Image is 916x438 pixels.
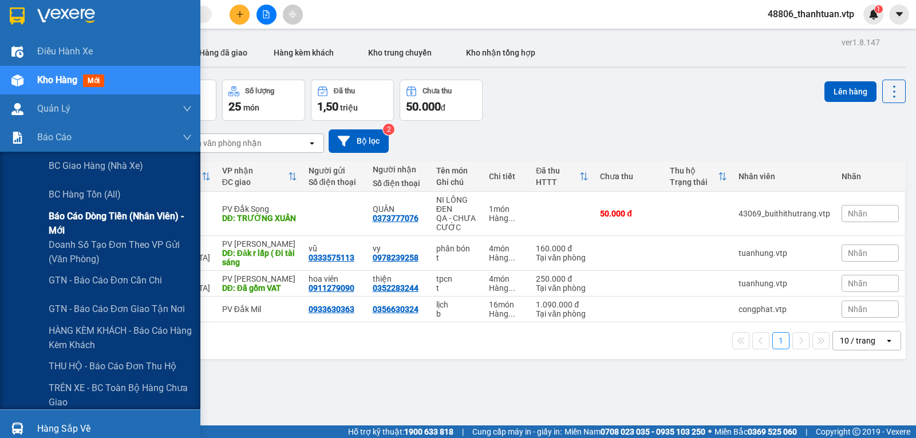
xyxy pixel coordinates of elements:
img: logo [11,26,26,54]
div: Chi tiết [489,172,524,181]
span: down [183,133,192,142]
div: Người nhận [373,165,425,174]
div: 0352283244 [373,283,418,293]
div: t [436,253,478,262]
sup: 1 [875,5,883,13]
span: Kho nhận tổng hợp [466,48,535,57]
div: NI LÔNG ĐEN [436,195,478,214]
div: Hàng sắp về [37,420,192,437]
div: 0373777076 [373,214,418,223]
button: Hàng đã giao [190,39,256,66]
div: PV Đắk Song [222,204,297,214]
span: Hàng kèm khách [274,48,334,57]
div: Chưa thu [423,87,452,95]
div: Tên món [436,166,478,175]
div: Số điện thoại [373,179,425,188]
div: 16 món [489,300,524,309]
div: Tại văn phòng [536,253,589,262]
div: vũ [309,244,361,253]
span: Điều hành xe [37,44,93,58]
span: món [243,103,259,112]
svg: open [307,139,317,148]
div: DĐ: Đăk r lấp ( Đi tài sáng [222,248,297,267]
img: warehouse-icon [11,423,23,435]
span: B131410250664 [102,43,161,52]
div: 4 món [489,274,524,283]
span: Báo cáo [37,130,72,144]
img: warehouse-icon [11,103,23,115]
div: VP nhận [222,166,288,175]
div: vy [373,244,425,253]
span: BC giao hàng (nhà xe) [49,159,143,173]
strong: CÔNG TY TNHH [GEOGRAPHIC_DATA] 214 QL13 - P.26 - Q.BÌNH THẠNH - TP HCM 1900888606 [30,18,93,61]
div: 0933630363 [309,305,354,314]
th: Toggle SortBy [530,161,594,192]
span: caret-down [894,9,905,19]
div: DĐ: Đã gồm VAT [222,283,297,293]
div: Số lượng [245,87,274,95]
div: DĐ: TRƯỜNG XUÂN [222,214,297,223]
div: 0333575113 [309,253,354,262]
div: 0911279090 [309,283,354,293]
sup: 2 [383,124,394,135]
div: hoa viên [309,274,361,283]
div: PV [PERSON_NAME] [222,274,297,283]
button: 1 [772,332,789,349]
strong: 1900 633 818 [404,427,453,436]
span: THU HỘ - Báo cáo đơn thu hộ [49,359,176,373]
div: Người gửi [309,166,361,175]
button: Chưa thu50.000đ [400,80,483,121]
div: Đã thu [334,87,355,95]
span: Kho trung chuyển [368,48,432,57]
div: Tại văn phòng [536,283,589,293]
div: b [436,309,478,318]
span: Nhãn [848,248,867,258]
div: HTTT [536,177,579,187]
button: Lên hàng [824,81,876,102]
span: file-add [262,10,270,18]
span: Nơi nhận: [88,80,106,96]
span: TRÊN XE - BC toàn bộ hàng chưa giao [49,381,192,409]
div: Hàng thông thường [489,253,524,262]
div: tpcn [436,274,478,283]
span: GTN - Báo cáo đơn cần chi [49,273,162,287]
div: Tại văn phòng [536,309,589,318]
button: Bộ lọc [329,129,389,153]
span: 25 [228,100,241,113]
span: 48806_thanhtuan.vtp [759,7,863,21]
span: copyright [852,428,860,436]
span: 19:59:42 [DATE] [109,52,161,60]
div: tuanhung.vtp [739,279,830,288]
img: logo-vxr [10,7,25,25]
span: Báo cáo dòng tiền (nhân viên) - mới [49,209,192,238]
div: lịch [436,300,478,309]
div: Số điện thoại [309,177,361,187]
button: Đã thu1,50 triệu [311,80,394,121]
div: Hàng thông thường [489,309,524,318]
button: file-add [256,5,277,25]
div: Thu hộ [670,166,718,175]
strong: 0369 525 060 [748,427,797,436]
div: QUÂN [373,204,425,214]
span: plus [236,10,244,18]
div: PV [PERSON_NAME] [222,239,297,248]
span: 1 [876,5,881,13]
span: down [183,104,192,113]
div: Chưa thu [600,172,658,181]
div: Đã thu [536,166,579,175]
button: aim [283,5,303,25]
span: Nơi gửi: [11,80,23,96]
span: ... [508,283,515,293]
div: 250.000 đ [536,274,589,283]
span: 1,50 [317,100,338,113]
span: GTN - Báo cáo đơn giao tận nơi [49,302,185,316]
div: 1.090.000 đ [536,300,589,309]
div: Hàng thông thường [489,214,524,223]
img: warehouse-icon [11,74,23,86]
div: QA - CHƯA CƯỚC [436,214,478,232]
span: Miền Bắc [714,425,797,438]
div: Nhân viên [739,172,830,181]
button: Số lượng25món [222,80,305,121]
div: t [436,283,478,293]
span: ⚪️ [708,429,712,434]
